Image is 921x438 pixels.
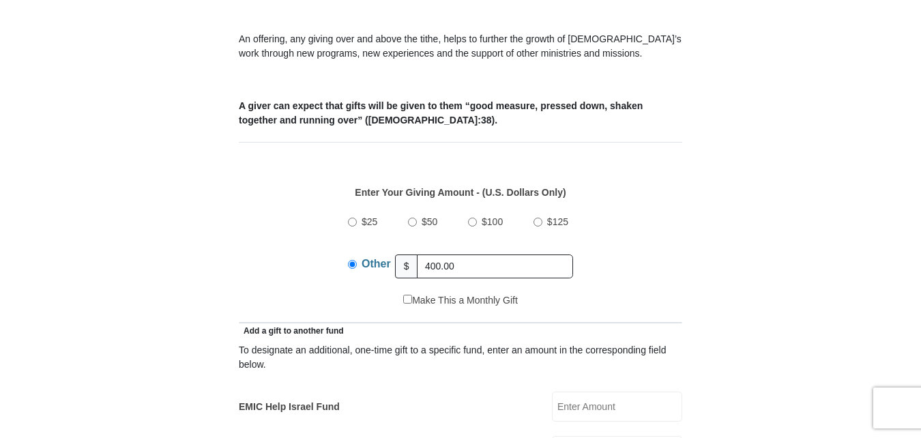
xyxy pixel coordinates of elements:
span: Add a gift to another fund [239,326,344,336]
span: $25 [362,216,377,227]
input: Make This a Monthly Gift [403,295,412,304]
span: $100 [482,216,503,227]
input: Other Amount [417,254,573,278]
span: $ [395,254,418,278]
label: Make This a Monthly Gift [403,293,518,308]
span: $125 [547,216,568,227]
strong: Enter Your Giving Amount - (U.S. Dollars Only) [355,187,566,198]
span: $50 [422,216,437,227]
div: To designate an additional, one-time gift to a specific fund, enter an amount in the correspondin... [239,343,682,372]
label: EMIC Help Israel Fund [239,400,340,414]
span: Other [362,258,391,269]
b: A giver can expect that gifts will be given to them “good measure, pressed down, shaken together ... [239,100,643,126]
input: Enter Amount [552,392,682,422]
p: An offering, any giving over and above the tithe, helps to further the growth of [DEMOGRAPHIC_DAT... [239,32,682,61]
